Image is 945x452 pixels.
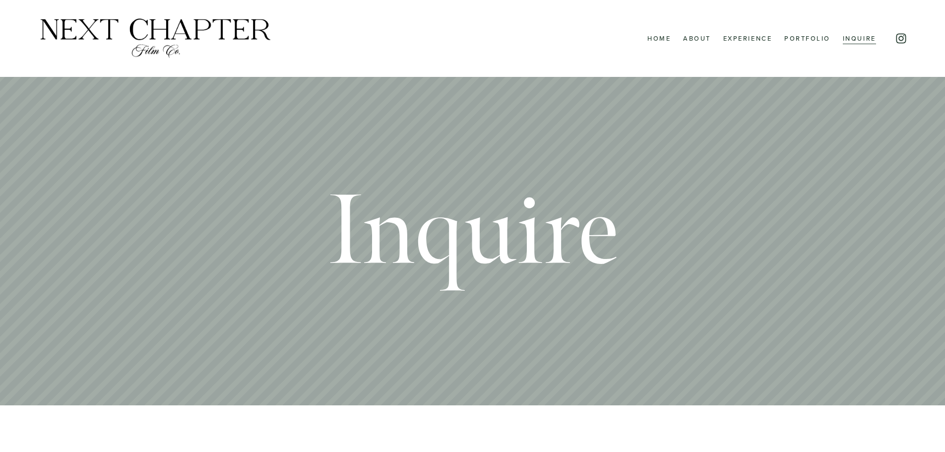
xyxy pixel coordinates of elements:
[683,32,711,45] a: About
[895,32,907,45] a: Instagram
[784,32,830,45] a: Portfolio
[647,32,671,45] a: Home
[38,17,273,60] img: Next Chapter Film Co.
[843,32,876,45] a: Inquire
[723,32,772,45] a: Experience
[328,182,618,280] h1: Inquire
